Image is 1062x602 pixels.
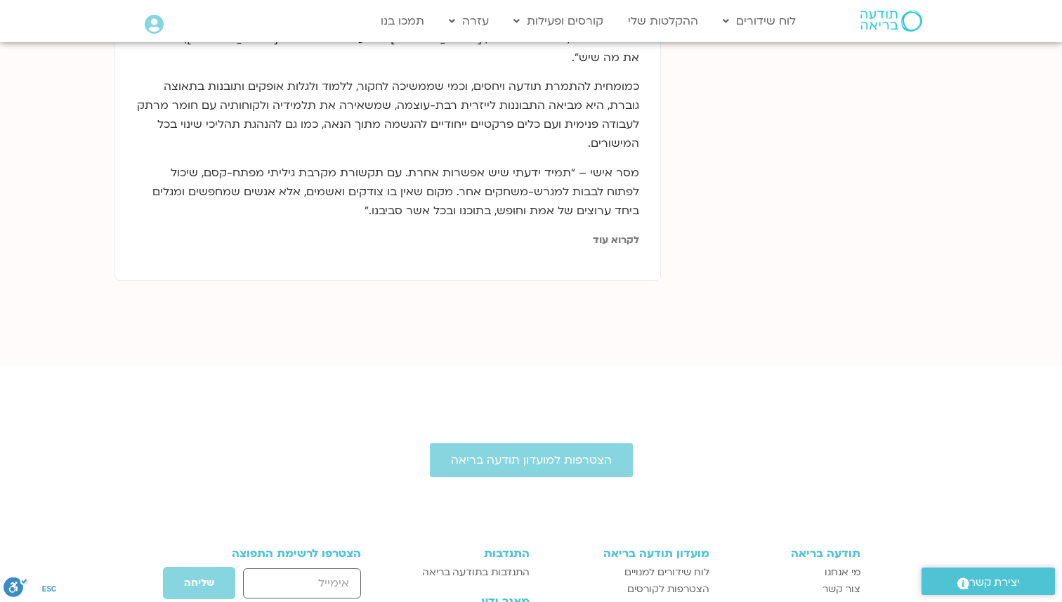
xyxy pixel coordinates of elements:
[136,77,639,153] p: כמומחית להתמרת תודעה ויחסים, וכמי שממשיכה לחקור, ללמוד ולגלות אופקים ותובנות בתאוצה גוברת, היא מב...
[442,8,496,34] a: עזרה
[544,547,709,560] h3: מועדון תודעה בריאה
[723,547,861,560] h3: תודעה בריאה
[243,568,360,598] input: אימייל
[621,8,705,34] a: ההקלטות שלי
[400,564,530,581] a: התנדבות בתודעה בריאה
[136,164,639,221] p: מסר אישי – “תמיד ידעתי שיש אפשרות אחרת. עם תקשורת מקרבת גיליתי מפתח-קסם, שיכול לפתוח לבבות למגרש-...
[422,564,530,581] span: התנדבות בתודעה בריאה
[400,547,530,560] h3: התנדבות
[544,581,709,598] a: הצטרפות לקורסים
[374,8,431,34] a: תמכו בנו
[716,8,803,34] a: לוח שידורים
[430,443,633,477] a: הצטרפות למועדון תודעה בריאה
[825,564,860,581] span: מי אנחנו
[822,581,860,598] span: צור קשר
[723,581,861,598] a: צור קשר
[544,564,709,581] a: לוח שידורים למנויים
[624,564,709,581] span: לוח שידורים למנויים
[451,454,612,466] span: הצטרפות למועדון תודעה בריאה
[627,581,709,598] span: הצטרפות לקורסים
[593,233,639,247] a: לקרוא עוד
[969,573,1020,592] span: יצירת קשר
[860,11,922,32] img: תודעה בריאה
[922,568,1055,595] a: יצירת קשר
[506,8,610,34] a: קורסים ופעילות
[162,566,236,600] button: שליחה
[184,577,214,589] span: שליחה
[202,547,361,560] h3: הצטרפו לרשימת התפוצה
[723,564,861,581] a: מי אנחנו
